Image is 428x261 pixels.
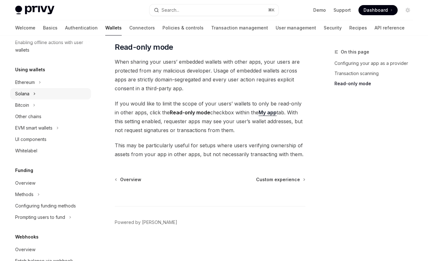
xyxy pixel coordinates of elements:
[43,20,58,35] a: Basics
[15,66,45,73] h5: Using wallets
[313,7,326,13] a: Demo
[334,79,418,89] a: Read-only mode
[15,167,33,174] h5: Funding
[115,57,305,93] span: When sharing your users’ embedded wallets with other apps, your users are protected from any mali...
[10,177,91,189] a: Overview
[15,39,87,54] div: Enabling offline actions with user wallets
[15,179,35,187] div: Overview
[15,233,39,241] h5: Webhooks
[375,20,405,35] a: API reference
[10,244,91,255] a: Overview
[115,42,173,52] span: Read-only mode
[15,79,35,86] div: Ethereum
[10,134,91,145] a: UI components
[115,176,141,183] a: Overview
[15,124,52,132] div: EVM smart wallets
[15,191,34,198] div: Methods
[10,37,91,56] a: Enabling offline actions with user wallets
[211,20,268,35] a: Transaction management
[15,136,46,143] div: UI components
[10,145,91,156] a: Whitelabel
[341,48,369,56] span: On this page
[259,109,277,116] a: My app
[10,111,91,122] a: Other chains
[15,90,29,98] div: Solana
[259,109,277,116] strong: My app
[15,20,35,35] a: Welcome
[15,202,76,210] div: Configuring funding methods
[349,20,367,35] a: Recipes
[150,4,279,16] button: Search...⌘K
[129,20,155,35] a: Connectors
[15,147,37,155] div: Whitelabel
[334,58,418,68] a: Configuring your app as a provider
[162,20,204,35] a: Policies & controls
[324,20,342,35] a: Security
[358,5,398,15] a: Dashboard
[334,68,418,79] a: Transaction scanning
[403,5,413,15] button: Toggle dark mode
[276,20,316,35] a: User management
[115,99,305,135] span: If you would like to limit the scope of your users’ wallets to only be read-only in other apps, c...
[15,101,29,109] div: Bitcoin
[15,6,54,15] img: light logo
[15,246,35,253] div: Overview
[15,113,41,120] div: Other chains
[364,7,388,13] span: Dashboard
[65,20,98,35] a: Authentication
[256,176,300,183] span: Custom experience
[10,200,91,212] a: Configuring funding methods
[256,176,305,183] a: Custom experience
[115,219,177,226] a: Powered by [PERSON_NAME]
[15,213,65,221] div: Prompting users to fund
[105,20,122,35] a: Wallets
[120,176,141,183] span: Overview
[170,109,210,116] strong: Read-only mode
[333,7,351,13] a: Support
[268,8,275,13] span: ⌘ K
[162,6,179,14] div: Search...
[115,141,305,159] span: This may be particularly useful for setups where users verifying ownership of assets from your ap...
